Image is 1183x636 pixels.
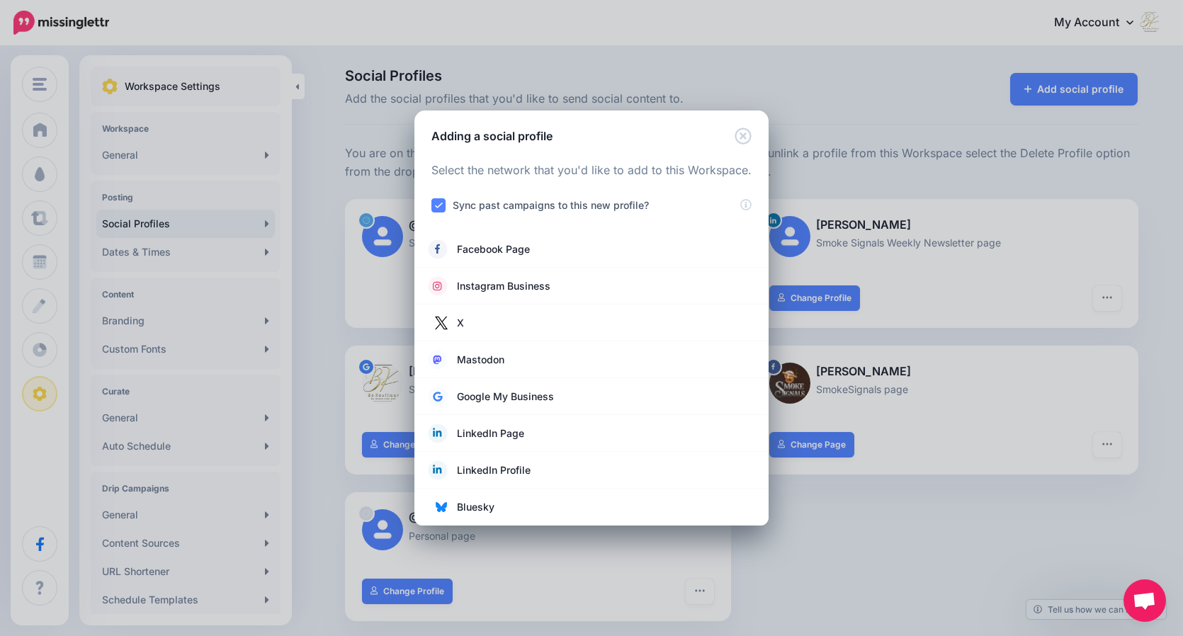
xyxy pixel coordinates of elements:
[429,239,754,259] a: Facebook Page
[457,499,494,516] span: Bluesky
[431,127,553,144] h5: Adding a social profile
[429,350,754,370] a: Mastodon
[429,313,754,333] a: X
[453,197,649,213] label: Sync past campaigns to this new profile?
[429,424,754,443] a: LinkedIn Page
[430,312,453,334] img: twitter.jpg
[429,387,754,407] a: Google My Business
[457,425,524,442] span: LinkedIn Page
[436,501,447,513] img: bluesky.png
[735,127,752,145] button: Close
[431,161,752,180] p: Select the network that you'd like to add to this Workspace.
[457,388,554,405] span: Google My Business
[457,351,504,368] span: Mastodon
[457,241,530,258] span: Facebook Page
[457,278,550,295] span: Instagram Business
[457,314,464,331] span: X
[429,276,754,296] a: Instagram Business
[457,462,531,479] span: LinkedIn Profile
[429,460,754,480] a: LinkedIn Profile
